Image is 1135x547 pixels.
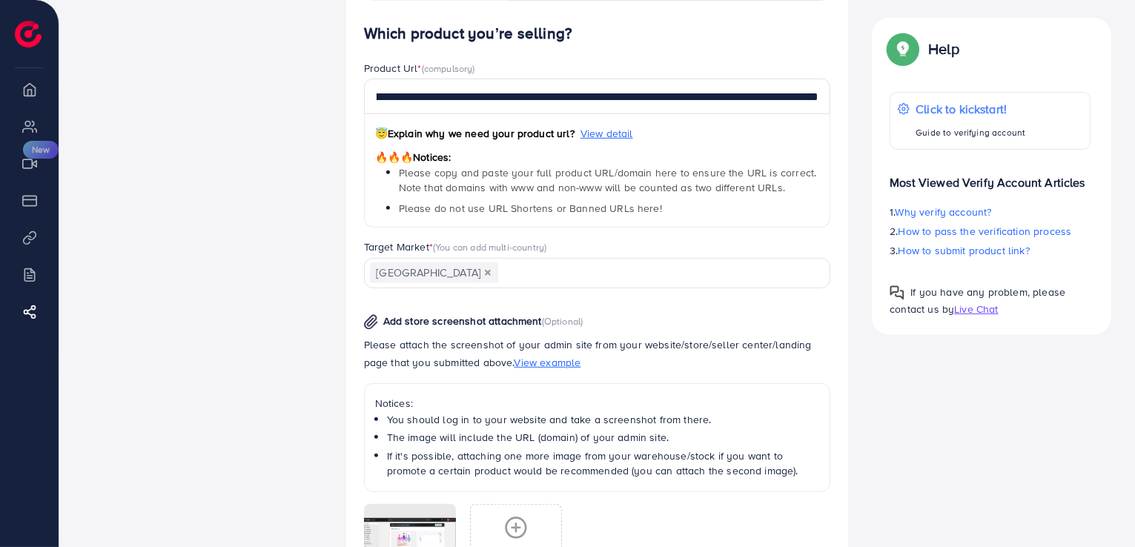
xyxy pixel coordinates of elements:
[387,430,820,445] li: The image will include the URL (domain) of your admin site.
[899,243,1030,258] span: How to submit product link?
[954,302,998,316] span: Live Chat
[364,61,475,76] label: Product Url
[375,150,413,165] span: 🔥🔥🔥
[916,124,1025,142] p: Guide to verifying account
[890,242,1091,259] p: 3.
[514,355,581,370] span: View example
[375,150,451,165] span: Notices:
[890,162,1091,191] p: Most Viewed Verify Account Articles
[580,126,633,141] span: View detail
[399,201,662,216] span: Please do not use URL Shortens or Banned URLs here!
[890,203,1091,221] p: 1.
[370,262,498,283] span: [GEOGRAPHIC_DATA]
[890,36,916,62] img: Popup guide
[383,314,542,328] span: Add store screenshot attachment
[387,412,820,427] li: You should log in to your website and take a screenshot from there.
[899,224,1072,239] span: How to pass the verification process
[364,24,831,43] h4: Which product you’re selling?
[890,285,1065,316] span: If you have any problem, please contact us by
[375,126,388,141] span: 😇
[364,314,378,330] img: img
[364,336,831,371] p: Please attach the screenshot of your admin site from your website/store/seller center/landing pag...
[399,165,817,195] span: Please copy and paste your full product URL/domain here to ensure the URL is correct. Note that d...
[896,205,992,219] span: Why verify account?
[364,239,547,254] label: Target Market
[484,269,492,276] button: Deselect Pakistan
[542,314,583,328] span: (Optional)
[375,126,575,141] span: Explain why we need your product url?
[928,40,959,58] p: Help
[422,62,475,75] span: (compulsory)
[387,448,820,479] li: If it's possible, attaching one more image from your warehouse/stock if you want to promote a cer...
[890,285,904,300] img: Popup guide
[916,100,1025,118] p: Click to kickstart!
[433,240,546,253] span: (You can add multi-country)
[1072,480,1124,536] iframe: Chat
[890,222,1091,240] p: 2.
[364,258,831,288] div: Search for option
[375,394,820,412] p: Notices:
[15,21,42,47] img: logo
[500,262,812,285] input: Search for option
